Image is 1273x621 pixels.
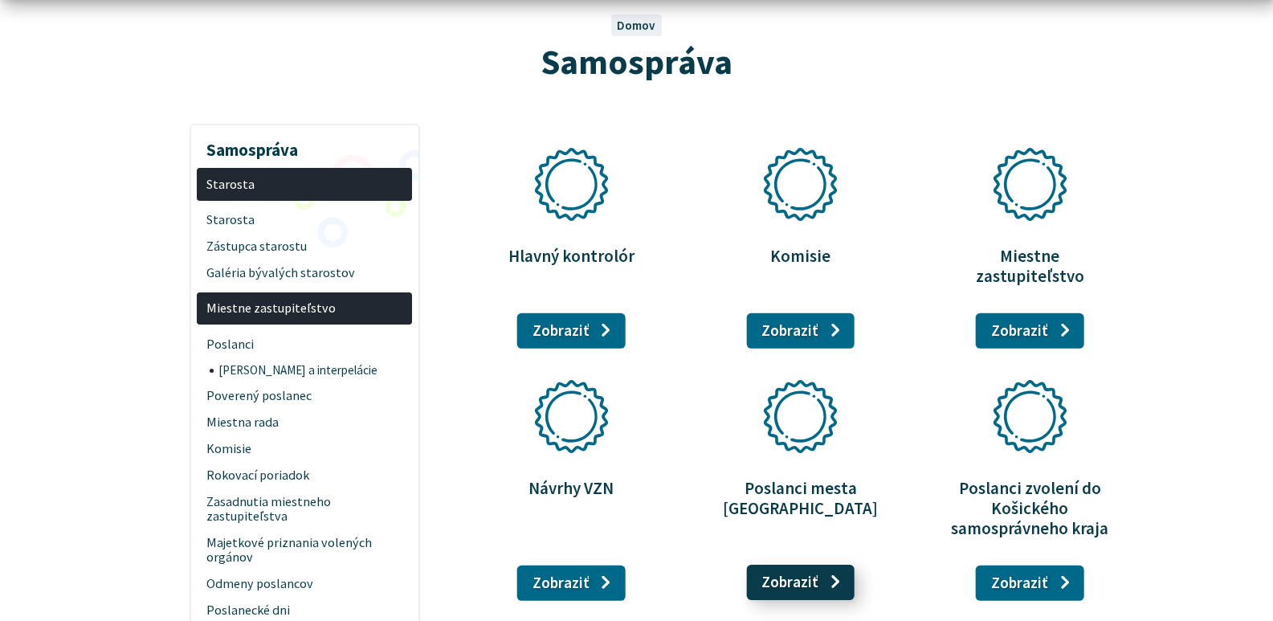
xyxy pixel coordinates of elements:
a: Zobraziť [976,313,1084,349]
a: Starosta [197,168,412,201]
a: Zobraziť [746,565,855,600]
span: Poslanci [206,331,403,357]
span: Miestna rada [206,410,403,436]
p: Poslanci zvolení do Košického samosprávneho kraja [946,478,1115,538]
a: Zobraziť [517,566,626,601]
a: Zobraziť [746,313,855,349]
p: Komisie [716,246,885,266]
span: [PERSON_NAME] a interpelácie [218,357,403,383]
span: Majetkové priznania volených orgánov [206,529,403,570]
span: Miestne zastupiteľstvo [206,296,403,322]
a: [PERSON_NAME] a interpelácie [210,357,413,383]
a: Miestne zastupiteľstvo [197,292,412,325]
span: Starosta [206,206,403,233]
a: Zobraziť [976,566,1084,601]
span: Starosta [206,171,403,198]
a: Poverený poslanec [197,383,412,410]
span: Zástupca starostu [206,233,403,259]
span: Odmeny poslancov [206,570,403,597]
a: Miestna rada [197,410,412,436]
span: Galéria bývalých starostov [206,259,403,286]
span: Poverený poslanec [206,383,403,410]
span: Komisie [206,436,403,463]
span: Rokovací poriadok [206,463,403,489]
a: Komisie [197,436,412,463]
a: Odmeny poslancov [197,570,412,597]
p: Miestne zastupiteľstvo [946,246,1115,286]
a: Poslanci [197,331,412,357]
p: Poslanci mesta [GEOGRAPHIC_DATA] [716,478,885,518]
h3: Samospráva [197,129,412,162]
span: Zasadnutia miestneho zastupiteľstva [206,489,403,530]
p: Hlavný kontrolór [487,246,655,266]
a: Zástupca starostu [197,233,412,259]
a: Majetkové priznania volených orgánov [197,529,412,570]
a: Zasadnutia miestneho zastupiteľstva [197,489,412,530]
a: Domov [617,18,655,33]
span: Samospráva [541,39,732,84]
a: Galéria bývalých starostov [197,259,412,286]
a: Rokovací poriadok [197,463,412,489]
a: Starosta [197,206,412,233]
p: Návrhy VZN [487,478,655,498]
a: Zobraziť [517,313,626,349]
